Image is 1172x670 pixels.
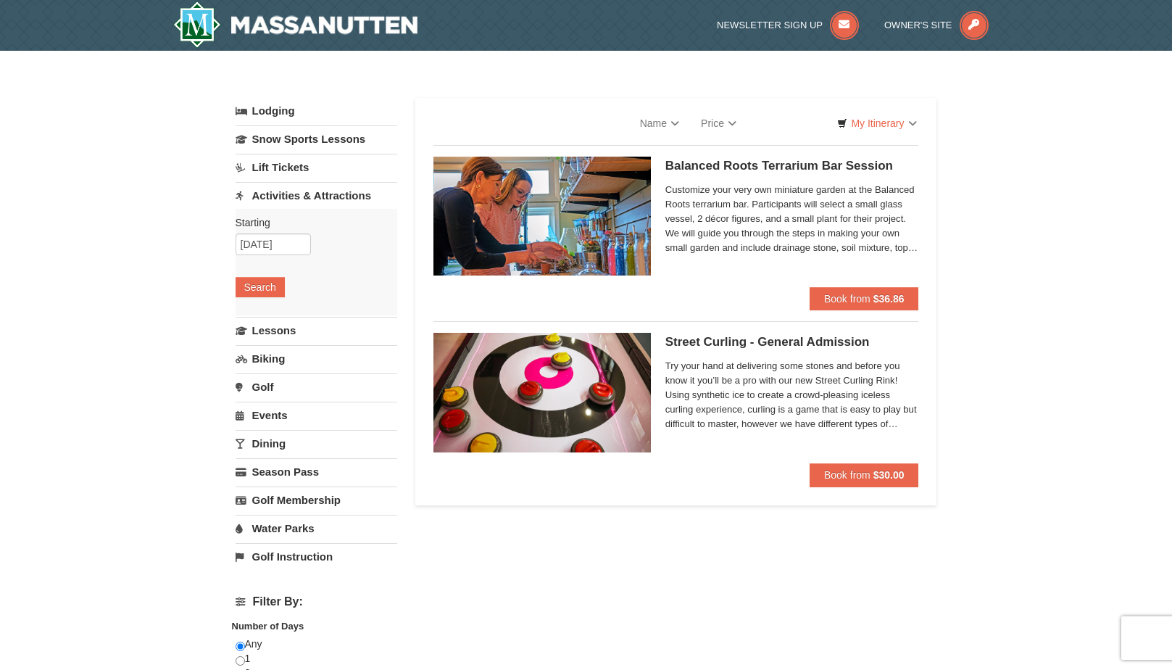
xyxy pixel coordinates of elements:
a: Events [236,402,397,429]
a: Newsletter Sign Up [717,20,859,30]
strong: $30.00 [873,469,905,481]
a: Snow Sports Lessons [236,125,397,152]
a: My Itinerary [828,112,926,134]
a: Lodging [236,98,397,124]
a: Golf [236,373,397,400]
img: 18871151-30-393e4332.jpg [433,157,651,276]
strong: Number of Days [232,621,304,632]
label: Starting [236,215,386,230]
button: Book from $30.00 [810,463,919,487]
span: Book from [824,469,870,481]
span: Try your hand at delivering some stones and before you know it you’ll be a pro with our new Stree... [665,359,919,431]
strong: $36.86 [873,293,905,305]
a: Name [629,109,690,138]
a: Water Parks [236,515,397,542]
button: Book from $36.86 [810,287,919,310]
span: Book from [824,293,870,305]
a: Dining [236,430,397,457]
img: Massanutten Resort Logo [173,1,418,48]
a: Massanutten Resort [173,1,418,48]
a: Golf Membership [236,487,397,513]
a: Lessons [236,317,397,344]
a: Lift Tickets [236,154,397,181]
span: Newsletter Sign Up [717,20,823,30]
h5: Balanced Roots Terrarium Bar Session [665,159,919,173]
a: Biking [236,345,397,372]
a: Activities & Attractions [236,182,397,209]
span: Owner's Site [884,20,952,30]
span: Customize your very own miniature garden at the Balanced Roots terrarium bar. Participants will s... [665,183,919,255]
a: Season Pass [236,458,397,485]
h4: Filter By: [236,595,397,608]
h5: Street Curling - General Admission [665,335,919,350]
img: 15390471-88-44377514.jpg [433,333,651,452]
button: Search [236,277,285,297]
a: Golf Instruction [236,543,397,570]
a: Price [690,109,747,138]
a: Owner's Site [884,20,989,30]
